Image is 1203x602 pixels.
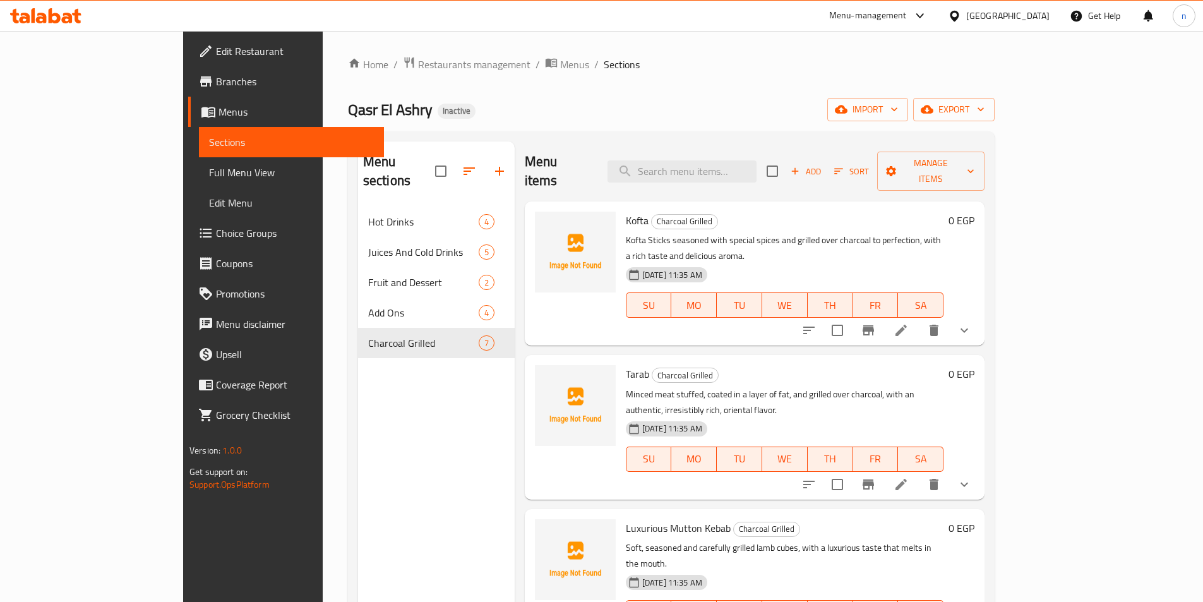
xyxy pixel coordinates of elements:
button: MO [671,447,717,472]
span: TH [813,296,848,315]
span: SA [903,296,938,315]
span: Qasr El Ashry [348,95,433,124]
button: export [913,98,995,121]
span: Choice Groups [216,226,374,241]
span: export [923,102,985,117]
button: Add [786,162,826,181]
div: Fruit and Dessert2 [358,267,515,298]
a: Edit menu item [894,323,909,338]
span: 4 [479,307,494,319]
span: TU [722,296,757,315]
div: Charcoal Grilled [733,522,800,537]
span: Version: [189,442,220,459]
span: import [837,102,898,117]
a: Menus [188,97,384,127]
div: [GEOGRAPHIC_DATA] [966,9,1050,23]
svg: Show Choices [957,477,972,492]
button: TH [808,292,853,318]
span: n [1182,9,1187,23]
nav: Menu sections [358,202,515,363]
a: Branches [188,66,384,97]
div: items [479,335,494,351]
div: Hot Drinks4 [358,207,515,237]
a: Menus [545,56,589,73]
button: show more [949,469,979,500]
nav: breadcrumb [348,56,995,73]
a: Restaurants management [403,56,530,73]
button: Sort [831,162,872,181]
span: Select all sections [428,158,454,184]
span: TH [813,450,848,468]
span: 7 [479,337,494,349]
span: [DATE] 11:35 AM [637,269,707,281]
button: show more [949,315,979,346]
button: TH [808,447,853,472]
button: TU [717,447,762,472]
button: SU [626,292,672,318]
button: delete [919,315,949,346]
span: WE [767,296,803,315]
span: Sections [209,135,374,150]
h6: 0 EGP [949,365,974,383]
a: Edit menu item [894,477,909,492]
button: WE [762,447,808,472]
button: TU [717,292,762,318]
div: Charcoal Grilled7 [358,328,515,358]
span: [DATE] 11:35 AM [637,423,707,435]
span: Charcoal Grilled [734,522,799,536]
a: Promotions [188,279,384,309]
button: WE [762,292,808,318]
button: FR [853,292,899,318]
button: SA [898,447,943,472]
input: search [607,160,757,183]
span: Charcoal Grilled [652,368,718,383]
img: Luxurious Mutton Kebab [535,519,616,600]
span: TU [722,450,757,468]
p: Kofta Sticks seasoned with special spices and grilled over charcoal to perfection, with a rich ta... [626,232,943,264]
span: Charcoal Grilled [652,214,717,229]
span: Luxurious Mutton Kebab [626,519,731,538]
button: SA [898,292,943,318]
div: Menu-management [829,8,907,23]
div: Add Ons4 [358,298,515,328]
h2: Menu sections [363,152,435,190]
span: Hot Drinks [368,214,479,229]
a: Edit Menu [199,188,384,218]
span: Coupons [216,256,374,271]
span: Add Ons [368,305,479,320]
span: Get support on: [189,464,248,480]
span: SA [903,450,938,468]
span: Promotions [216,286,374,301]
span: Sections [604,57,640,72]
span: FR [858,296,894,315]
button: SU [626,447,672,472]
span: Edit Menu [209,195,374,210]
button: Branch-specific-item [853,315,883,346]
div: items [479,305,494,320]
button: Add section [484,156,515,186]
span: MO [676,296,712,315]
span: Charcoal Grilled [368,335,479,351]
div: items [479,214,494,229]
button: Manage items [877,152,985,191]
a: Sections [199,127,384,157]
span: SU [631,450,667,468]
span: Kofta [626,211,649,230]
li: / [594,57,599,72]
span: Sort [834,164,869,179]
svg: Show Choices [957,323,972,338]
button: import [827,98,908,121]
span: 1.0.0 [222,442,242,459]
p: Minced meat stuffed, coated in a layer of fat, and grilled over charcoal, with an authentic, irre... [626,387,943,418]
button: delete [919,469,949,500]
span: Manage items [887,155,974,187]
img: Tarab [535,365,616,446]
a: Full Menu View [199,157,384,188]
span: Coverage Report [216,377,374,392]
span: Inactive [438,105,476,116]
span: Add [789,164,823,179]
div: Juices And Cold Drinks5 [358,237,515,267]
div: Charcoal Grilled [652,368,719,383]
